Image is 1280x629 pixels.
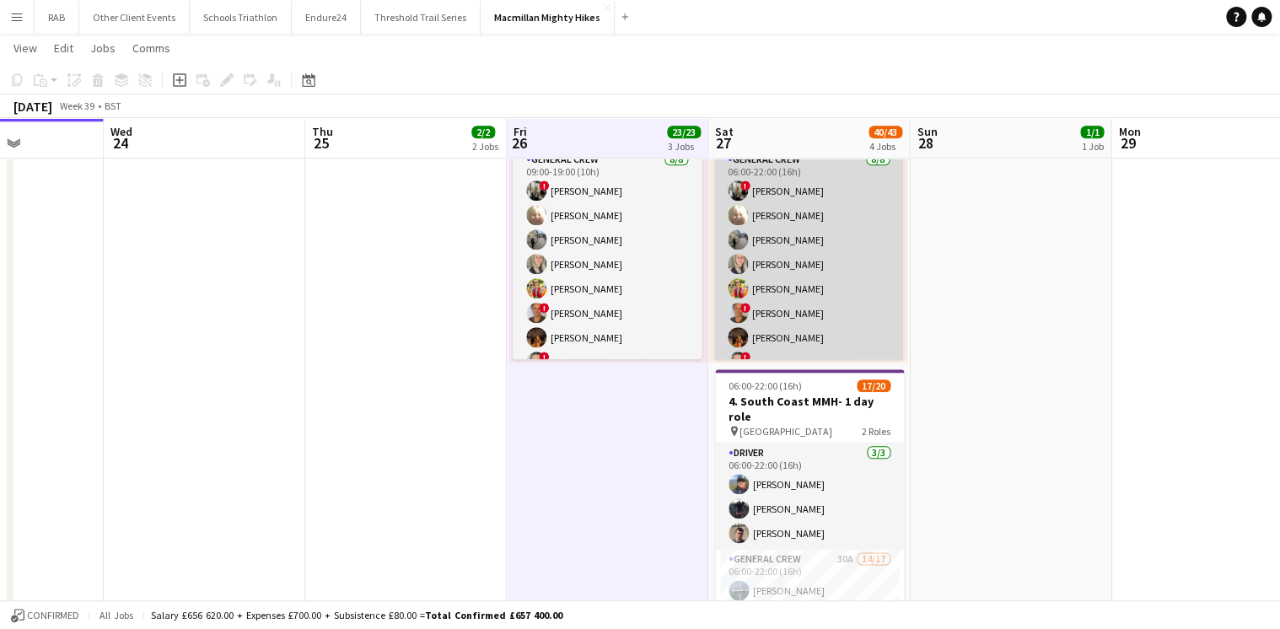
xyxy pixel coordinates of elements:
[539,352,549,362] span: !
[739,425,832,438] span: [GEOGRAPHIC_DATA]
[83,37,122,59] a: Jobs
[292,1,361,34] button: Endure24
[539,180,549,191] span: !
[713,133,734,153] span: 27
[361,1,481,34] button: Threshold Trail Series
[126,37,177,59] a: Comms
[27,610,79,621] span: Confirmed
[511,133,527,153] span: 26
[715,369,904,619] app-job-card: 06:00-22:00 (16h)17/204. South Coast MMH- 1 day role [GEOGRAPHIC_DATA]2 RolesDriver3/306:00-22:00...
[740,352,750,362] span: !
[513,150,702,379] app-card-role: General Crew8/809:00-19:00 (10h)![PERSON_NAME][PERSON_NAME][PERSON_NAME][PERSON_NAME][PERSON_NAME...
[513,110,702,359] app-job-card: 09:00-21:00 (12h)21/21 [GEOGRAPHIC_DATA]6 RolesGeneral Crew8/809:00-19:00 (10h)![PERSON_NAME][PER...
[79,1,190,34] button: Other Client Events
[425,609,562,621] span: Total Confirmed £657 400.00
[309,133,333,153] span: 25
[740,180,750,191] span: !
[740,303,750,313] span: !
[729,379,802,392] span: 06:00-22:00 (16h)
[514,124,527,139] span: Fri
[667,126,701,138] span: 23/23
[481,1,615,34] button: Macmillan Mighty Hikes
[56,99,98,112] span: Week 39
[471,126,495,138] span: 2/2
[105,99,121,112] div: BST
[110,124,132,139] span: Wed
[914,133,937,153] span: 28
[108,133,132,153] span: 24
[714,110,903,359] app-job-card: 06:00-22:00 (16h)21/21 [GEOGRAPHIC_DATA]6 RolesGeneral Crew8/806:00-22:00 (16h)![PERSON_NAME][PER...
[715,124,734,139] span: Sat
[1080,126,1104,138] span: 1/1
[90,40,116,56] span: Jobs
[7,37,44,59] a: View
[47,37,80,59] a: Edit
[715,444,904,550] app-card-role: Driver3/306:00-22:00 (16h)[PERSON_NAME][PERSON_NAME][PERSON_NAME]
[35,1,79,34] button: RAB
[54,40,73,56] span: Edit
[857,379,890,392] span: 17/20
[132,40,170,56] span: Comms
[714,150,903,379] app-card-role: General Crew8/806:00-22:00 (16h)![PERSON_NAME][PERSON_NAME][PERSON_NAME][PERSON_NAME][PERSON_NAME...
[13,98,52,115] div: [DATE]
[13,40,37,56] span: View
[917,124,937,139] span: Sun
[312,124,333,139] span: Thu
[1081,140,1103,153] div: 1 Job
[869,140,901,153] div: 4 Jobs
[151,609,562,621] div: Salary £656 620.00 + Expenses £700.00 + Subsistence £80.00 =
[8,606,82,625] button: Confirmed
[539,303,549,313] span: !
[1118,124,1140,139] span: Mon
[869,126,902,138] span: 40/43
[715,394,904,424] h3: 4. South Coast MMH- 1 day role
[1116,133,1140,153] span: 29
[472,140,498,153] div: 2 Jobs
[668,140,700,153] div: 3 Jobs
[862,425,890,438] span: 2 Roles
[96,609,137,621] span: All jobs
[190,1,292,34] button: Schools Triathlon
